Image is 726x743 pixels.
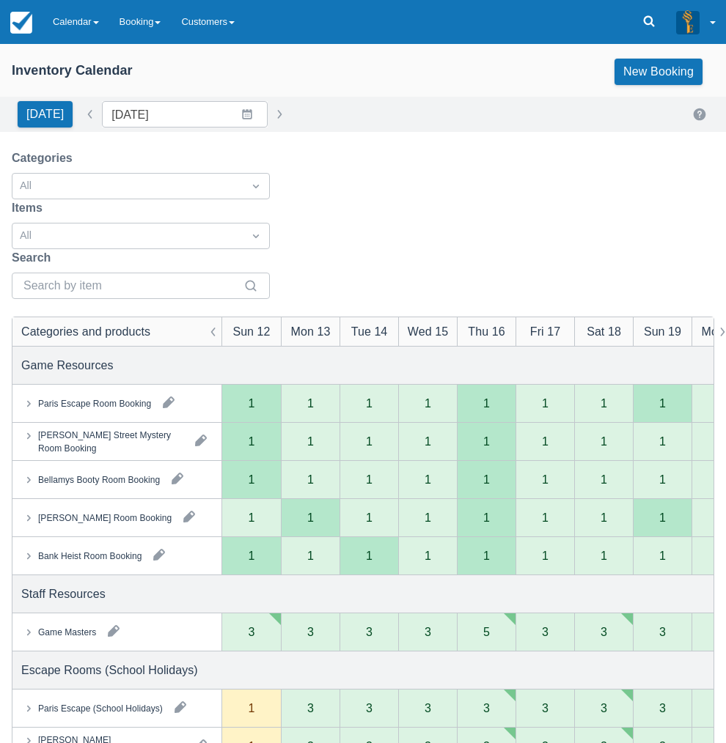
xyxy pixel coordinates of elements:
[483,550,490,562] div: 1
[659,703,666,714] div: 3
[425,436,431,448] div: 1
[601,550,607,562] div: 1
[249,474,255,486] div: 1
[542,436,549,448] div: 1
[12,249,56,267] label: Search
[468,323,505,341] div: Thu 16
[38,511,172,525] div: [PERSON_NAME] Room Booking
[366,703,373,714] div: 3
[483,512,490,524] div: 1
[366,474,373,486] div: 1
[291,323,331,341] div: Mon 13
[483,703,490,714] div: 3
[232,323,270,341] div: Sun 12
[307,703,314,714] div: 3
[542,512,549,524] div: 1
[408,323,448,341] div: Wed 15
[483,436,490,448] div: 1
[615,59,703,85] a: New Booking
[12,199,48,217] label: Items
[249,512,255,524] div: 1
[601,626,607,638] div: 3
[530,323,560,341] div: Fri 17
[659,398,666,410] div: 1
[659,512,666,524] div: 1
[351,323,388,341] div: Tue 14
[249,550,255,562] div: 1
[425,512,431,524] div: 1
[366,398,373,410] div: 1
[366,626,373,638] div: 3
[542,398,549,410] div: 1
[10,12,32,34] img: checkfront-main-nav-mini-logo.png
[542,626,549,638] div: 3
[307,436,314,448] div: 1
[425,626,431,638] div: 3
[601,398,607,410] div: 1
[425,398,431,410] div: 1
[38,702,163,715] div: Paris Escape (School Holidays)
[307,512,314,524] div: 1
[425,703,431,714] div: 3
[21,662,198,679] div: Escape Rooms (School Holidays)
[659,474,666,486] div: 1
[38,473,160,487] div: Bellamys Booty Room Booking
[23,273,241,299] input: Search by item
[249,398,255,410] div: 1
[542,474,549,486] div: 1
[249,703,255,714] div: 1
[366,512,373,524] div: 1
[644,323,681,341] div: Sun 19
[483,474,490,486] div: 1
[18,101,73,127] button: [DATE]
[21,585,106,603] div: Staff Resources
[38,397,151,410] div: Paris Escape Room Booking
[542,550,549,562] div: 1
[249,179,263,193] span: Dropdown icon
[102,101,268,127] input: Date
[307,474,314,486] div: 1
[12,149,78,167] label: Categories
[21,357,114,374] div: Game Resources
[38,626,96,639] div: Game Masters
[587,323,621,341] div: Sat 18
[601,474,607,486] div: 1
[659,436,666,448] div: 1
[21,323,150,341] div: Categories and products
[601,436,607,448] div: 1
[366,550,373,562] div: 1
[542,703,549,714] div: 3
[483,398,490,410] div: 1
[366,436,373,448] div: 1
[659,550,666,562] div: 1
[307,550,314,562] div: 1
[676,10,700,34] img: A3
[425,550,431,562] div: 1
[601,703,607,714] div: 3
[601,512,607,524] div: 1
[249,626,255,638] div: 3
[12,62,133,79] div: Inventory Calendar
[249,436,255,448] div: 1
[659,626,666,638] div: 3
[425,474,431,486] div: 1
[38,429,183,455] div: [PERSON_NAME] Street Mystery Room Booking
[307,398,314,410] div: 1
[307,626,314,638] div: 3
[38,550,142,563] div: Bank Heist Room Booking
[483,626,490,638] div: 5
[249,229,263,243] span: Dropdown icon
